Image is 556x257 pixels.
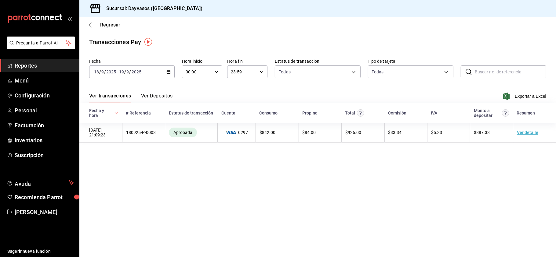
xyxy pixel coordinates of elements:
div: Total [345,111,355,115]
span: / [99,69,101,74]
label: Estatus de transacción [275,59,360,64]
input: -- [126,69,129,74]
span: Fecha y hora [89,108,118,118]
div: Resumen [517,111,535,115]
span: Regresar [100,22,120,28]
img: Tooltip marker [144,38,152,46]
label: Fecha [89,59,175,64]
svg: Este es el monto resultante del total pagado menos comisión e IVA. Esta será la parte que se depo... [502,109,509,117]
div: navigation tabs [89,93,173,103]
span: $ 842.00 [260,130,275,135]
span: [PERSON_NAME] [15,208,74,216]
div: # Referencia [126,111,151,115]
button: Ver Depósitos [141,93,173,103]
div: Transacciones cobradas de manera exitosa. [169,128,197,137]
span: Facturación [15,121,74,129]
span: $ 84.00 [303,130,316,135]
button: Pregunta a Parrot AI [7,37,75,49]
span: - [117,69,118,74]
span: Todas [279,69,291,75]
td: 180925-P-0003 [122,123,165,143]
td: [DATE] 21:09:23 [79,123,122,143]
span: Personal [15,106,74,114]
input: Buscar no. de referencia [475,66,546,78]
input: ---- [131,69,142,74]
button: Ver transacciones [89,93,131,103]
div: Cuenta [221,111,235,115]
span: Ayuda [15,179,66,186]
button: Regresar [89,22,120,28]
svg: Este monto equivale al total pagado por el comensal antes de aplicar Comisión e IVA. [357,109,364,117]
span: $ 926.00 [345,130,361,135]
span: Inventarios [15,136,74,144]
span: Aprobada [171,130,195,135]
input: -- [119,69,124,74]
span: / [129,69,131,74]
input: ---- [106,69,116,74]
span: $ 33.34 [388,130,402,135]
input: -- [101,69,104,74]
div: Monto a depositar [474,108,500,118]
div: IVA [431,111,437,115]
span: / [124,69,126,74]
span: / [104,69,106,74]
div: Todas [372,69,384,75]
div: Consumo [260,111,278,115]
div: Fecha y hora [89,108,113,118]
label: Hora fin [227,59,267,64]
div: Estatus de transacción [169,111,213,115]
span: Menú [15,76,74,85]
button: open_drawer_menu [67,16,72,21]
label: Tipo de tarjeta [368,59,453,64]
span: 0297 [221,130,252,135]
label: Hora inicio [182,59,222,64]
button: Exportar a Excel [504,93,546,100]
span: $ 887.33 [474,130,490,135]
span: Reportes [15,62,74,70]
span: Sugerir nueva función [7,248,74,255]
span: $ 5.33 [431,130,442,135]
a: Pregunta a Parrot AI [4,44,75,51]
span: Recomienda Parrot [15,193,74,201]
input: -- [94,69,99,74]
span: Suscripción [15,151,74,159]
span: Pregunta a Parrot AI [16,40,66,46]
div: Comisión [388,111,406,115]
h3: Sucursal: Dayvasos ([GEOGRAPHIC_DATA]) [101,5,202,12]
span: Configuración [15,91,74,100]
div: Transacciones Pay [89,37,141,47]
a: Ver detalle [517,130,538,135]
div: Propina [302,111,318,115]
